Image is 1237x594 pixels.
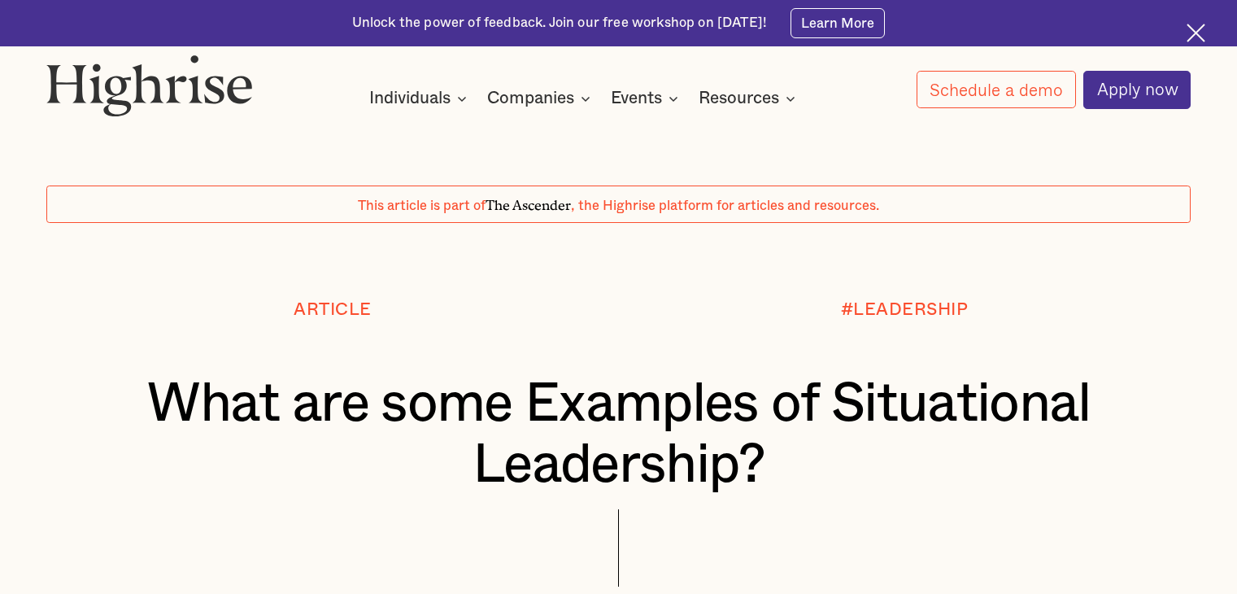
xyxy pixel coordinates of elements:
div: Companies [487,89,595,108]
div: Individuals [369,89,451,108]
h1: What are some Examples of Situational Leadership? [94,373,1143,495]
span: The Ascender [486,194,571,211]
div: Unlock the power of feedback. Join our free workshop on [DATE]! [352,14,767,33]
span: This article is part of [358,199,486,212]
div: Events [611,89,662,108]
div: Events [611,89,683,108]
img: Cross icon [1187,24,1205,42]
div: Resources [699,89,800,108]
a: Learn More [791,8,886,37]
div: Individuals [369,89,472,108]
a: Schedule a demo [917,71,1076,108]
div: #LEADERSHIP [841,300,969,320]
img: Highrise logo [46,55,253,117]
div: Article [294,300,372,320]
div: Companies [487,89,574,108]
a: Apply now [1083,71,1191,109]
div: Resources [699,89,779,108]
span: , the Highrise platform for articles and resources. [571,199,879,212]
